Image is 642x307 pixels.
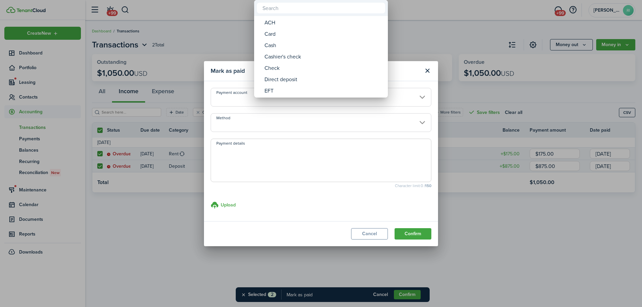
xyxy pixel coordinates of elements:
div: ACH [264,17,383,28]
mbsc-wheel: Method [254,16,388,98]
input: Search [257,3,385,13]
div: EFT [264,85,383,97]
div: Direct deposit [264,74,383,85]
div: Cash [264,40,383,51]
div: Cashier's check [264,51,383,62]
div: Card [264,28,383,40]
div: Check [264,62,383,74]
